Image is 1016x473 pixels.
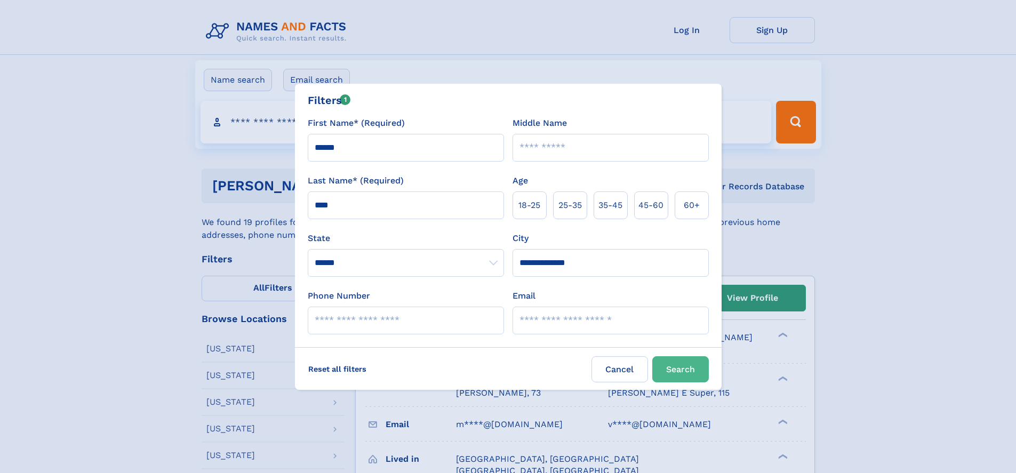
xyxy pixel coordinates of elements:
span: 45‑60 [638,199,663,212]
label: First Name* (Required) [308,117,405,130]
label: City [513,232,529,245]
label: Email [513,290,535,302]
button: Search [652,356,709,382]
span: 18‑25 [518,199,540,212]
label: Phone Number [308,290,370,302]
span: 25‑35 [558,199,582,212]
div: Filters [308,92,351,108]
label: Age [513,174,528,187]
label: Reset all filters [301,356,373,382]
label: Middle Name [513,117,567,130]
span: 35‑45 [598,199,622,212]
label: Last Name* (Required) [308,174,404,187]
label: State [308,232,504,245]
label: Cancel [591,356,648,382]
span: 60+ [684,199,700,212]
